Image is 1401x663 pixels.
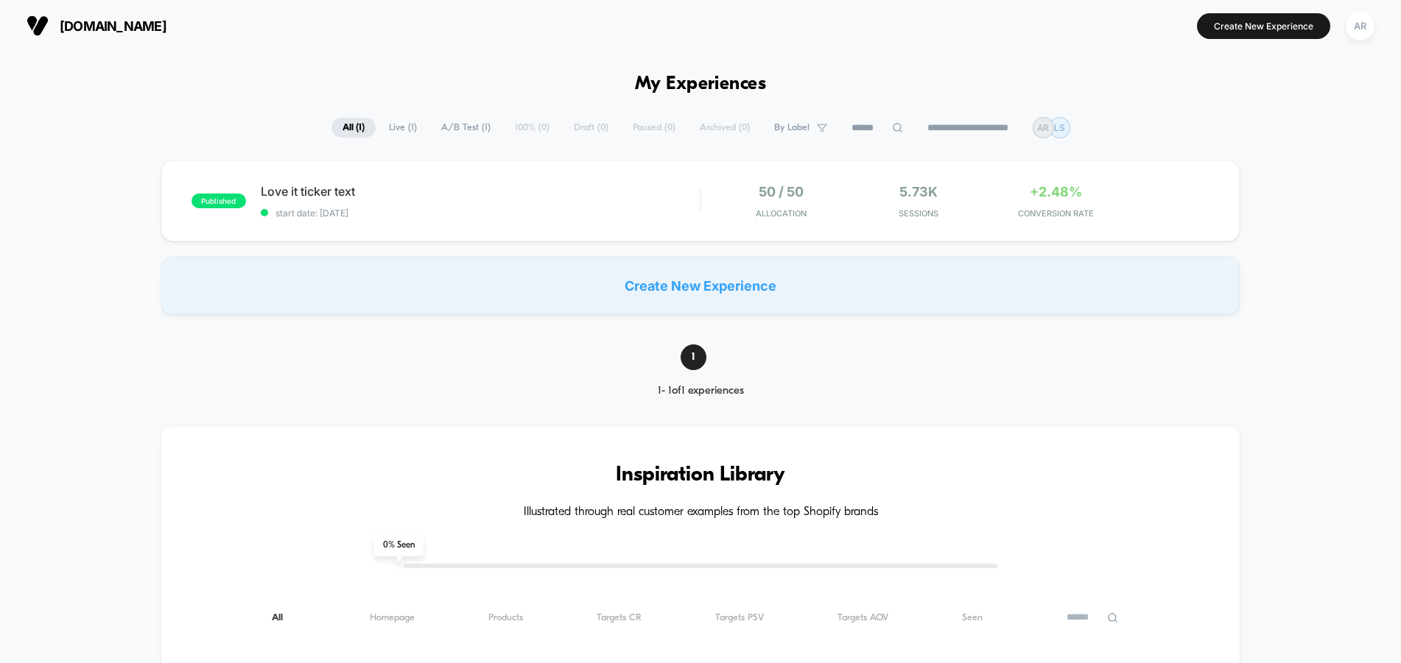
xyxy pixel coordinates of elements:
[374,534,424,556] span: 0 % Seen
[838,612,888,623] span: Targets AOV
[331,118,376,138] span: All ( 1 )
[756,208,807,219] span: Allocation
[630,385,772,397] div: 1 - 1 of 1 experiences
[1341,11,1379,41] button: AR
[378,118,428,138] span: Live ( 1 )
[430,118,502,138] span: A/B Test ( 1 )
[370,612,415,623] span: Homepage
[597,612,642,623] span: Targets CR
[272,612,297,623] span: All
[681,344,706,370] span: 1
[60,18,166,34] span: [DOMAIN_NAME]
[22,14,171,38] button: [DOMAIN_NAME]
[1030,184,1082,199] span: +2.48%
[635,74,767,95] h1: My Experiences
[261,208,700,219] span: start date: [DATE]
[991,208,1122,219] span: CONVERSION RATE
[261,184,700,199] span: Love it ticker text
[206,506,1196,520] h4: Illustrated through real customer examples from the top Shopify brands
[192,194,246,208] span: published
[488,612,523,623] span: Products
[715,612,764,623] span: Targets PSV
[899,184,938,199] span: 5.73k
[1197,13,1330,39] button: Create New Experience
[27,15,49,37] img: Visually logo
[1037,122,1049,133] p: AR
[1346,12,1374,40] div: AR
[161,256,1240,315] div: Create New Experience
[759,184,804,199] span: 50 / 50
[962,612,983,623] span: Seen
[774,122,810,133] span: By Label
[854,208,984,219] span: Sessions
[1054,122,1065,133] p: LS
[206,464,1196,487] h3: Inspiration Library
